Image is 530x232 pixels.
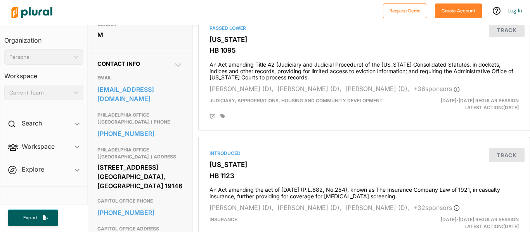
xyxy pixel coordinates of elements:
h3: HB 1123 [210,172,519,180]
span: [PERSON_NAME] (D), [277,85,341,93]
span: [PERSON_NAME] (D), [210,85,274,93]
div: Personal [9,53,71,61]
h3: HB 1095 [210,46,519,54]
a: [PHONE_NUMBER] [97,207,183,218]
button: Track [489,148,525,162]
div: Current Team [9,89,71,97]
button: Request Demo [383,3,427,18]
span: [PERSON_NAME] (D), [277,204,341,211]
h4: An Act amending the act of [DATE] (P.L.682, No.284), known as The Insurance Company Law of 1921, ... [210,183,519,200]
span: + 36 sponsor s [413,85,460,93]
span: Contact Info [97,60,140,67]
h4: An Act amending Title 42 (Judiciary and Judicial Procedure) of the [US_STATE] Consolidated Statut... [210,58,519,81]
div: M [97,29,183,41]
span: + 32 sponsor s [413,204,460,211]
div: Introduced [210,150,519,157]
div: Add Position Statement [210,113,216,120]
div: Passed Lower [210,25,519,32]
h3: EMAIL [97,73,183,82]
h3: Organization [4,29,83,46]
h3: [US_STATE] [210,161,519,168]
h3: Workspace [4,65,83,82]
div: Add tags [220,113,225,119]
h3: PHILADELPHIA OFFICE ([GEOGRAPHIC_DATA].) PHONE [97,110,183,127]
a: Request Demo [383,6,427,14]
span: Judiciary, Appropriations, HOUSING AND COMMUNITY DEVELOPMENT [210,98,383,103]
h2: Search [22,119,42,127]
div: Latest Action: [DATE] [417,97,525,111]
a: Create Account [435,6,482,14]
button: Create Account [435,3,482,18]
span: [PERSON_NAME] (D), [210,204,274,211]
span: [DATE]-[DATE] Regular Session [441,98,519,103]
h3: [US_STATE] [210,36,519,43]
button: Export [8,210,58,226]
a: Log In [507,7,522,14]
span: Insurance [210,217,237,222]
a: [PHONE_NUMBER] [97,128,183,139]
h3: CAPITOL OFFICE PHONE [97,196,183,206]
div: Latest Action: [DATE] [417,216,525,230]
span: [DATE]-[DATE] Regular Session [441,217,519,222]
h3: PHILADELPHIA OFFICE ([GEOGRAPHIC_DATA].) ADDRESS [97,145,183,162]
button: Track [489,23,525,37]
a: [EMAIL_ADDRESS][DOMAIN_NAME] [97,84,183,105]
span: Export [18,215,43,221]
span: [PERSON_NAME] (D), [345,85,409,93]
div: [STREET_ADDRESS] [GEOGRAPHIC_DATA], [GEOGRAPHIC_DATA] 19146 [97,162,183,192]
span: [PERSON_NAME] (D), [345,204,409,211]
